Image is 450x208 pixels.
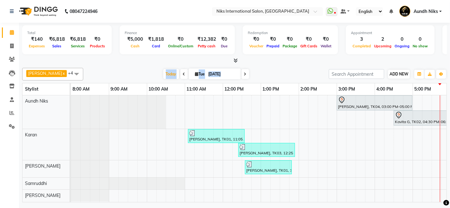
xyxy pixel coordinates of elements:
[337,85,357,94] a: 3:00 PM
[390,72,408,76] span: ADD NEW
[351,30,429,36] div: Appointment
[372,44,393,48] span: Upcoming
[248,36,265,43] div: ₹0
[166,36,195,43] div: ₹0
[207,69,238,79] input: 2025-09-02
[62,71,65,76] a: x
[337,96,412,110] div: [PERSON_NAME], TK04, 03:00 PM-05:00 PM, [MEDICAL_DATA] Treatment - Short ([DEMOGRAPHIC_DATA])
[248,44,265,48] span: Voucher
[125,30,230,36] div: Finance
[351,44,372,48] span: Completed
[414,8,438,15] span: Aundh Niks
[166,44,195,48] span: Online/Custom
[28,71,62,76] span: [PERSON_NAME]
[27,36,47,43] div: ₹140
[195,36,219,43] div: ₹12,382
[393,44,411,48] span: Ongoing
[88,36,107,43] div: ₹0
[25,132,37,138] span: Karan
[329,69,384,79] input: Search Appointment
[281,36,299,43] div: ₹0
[88,44,107,48] span: Products
[25,193,60,198] span: [PERSON_NAME]
[351,36,372,43] div: 3
[399,6,410,17] img: Aundh Niks
[281,44,299,48] span: Package
[319,44,333,48] span: Wallet
[299,44,319,48] span: Gift Cards
[189,130,244,142] div: [PERSON_NAME], TK01, 11:05 AM-12:35 PM, Global Pre Lightning - Long ([DEMOGRAPHIC_DATA]) (₹3999)
[25,181,47,186] span: Samruddhi
[68,70,78,75] span: +4
[223,85,246,94] a: 12:00 PM
[16,3,59,20] img: logo
[372,36,393,43] div: 2
[25,86,38,92] span: Stylist
[70,3,97,20] b: 08047224946
[219,36,230,43] div: ₹0
[25,98,48,104] span: Aundh Niks
[375,85,395,94] a: 4:00 PM
[27,44,47,48] span: Expenses
[219,44,229,48] span: Due
[150,44,162,48] span: Card
[27,30,107,36] div: Total
[146,36,166,43] div: ₹1,818
[319,36,333,43] div: ₹0
[265,36,281,43] div: ₹0
[163,69,179,79] span: Today
[265,44,281,48] span: Prepaid
[197,44,217,48] span: Petty cash
[194,72,207,76] span: Tue
[51,44,63,48] span: Sales
[239,144,294,156] div: [PERSON_NAME], TK03, 12:25 PM-01:55 PM, Root Touch Up (Up To 1.5 Inch) - [MEDICAL_DATA] Free Colo...
[411,44,429,48] span: No show
[67,36,88,43] div: ₹6,818
[147,85,170,94] a: 10:00 AM
[413,85,433,94] a: 5:00 PM
[25,163,60,169] span: [PERSON_NAME]
[47,36,67,43] div: ₹6,818
[69,44,86,48] span: Services
[393,36,411,43] div: 0
[299,36,319,43] div: ₹0
[185,85,208,94] a: 11:00 AM
[411,36,429,43] div: 0
[246,161,291,173] div: [PERSON_NAME], TK01, 12:35 PM-01:50 PM, Liposoluble Wax - Full Arms ([DEMOGRAPHIC_DATA]) (₹499),L...
[129,44,141,48] span: Cash
[261,85,281,94] a: 1:00 PM
[125,36,146,43] div: ₹5,000
[109,85,129,94] a: 9:00 AM
[71,85,91,94] a: 8:00 AM
[299,85,319,94] a: 2:00 PM
[388,70,410,79] button: ADD NEW
[248,30,333,36] div: Redemption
